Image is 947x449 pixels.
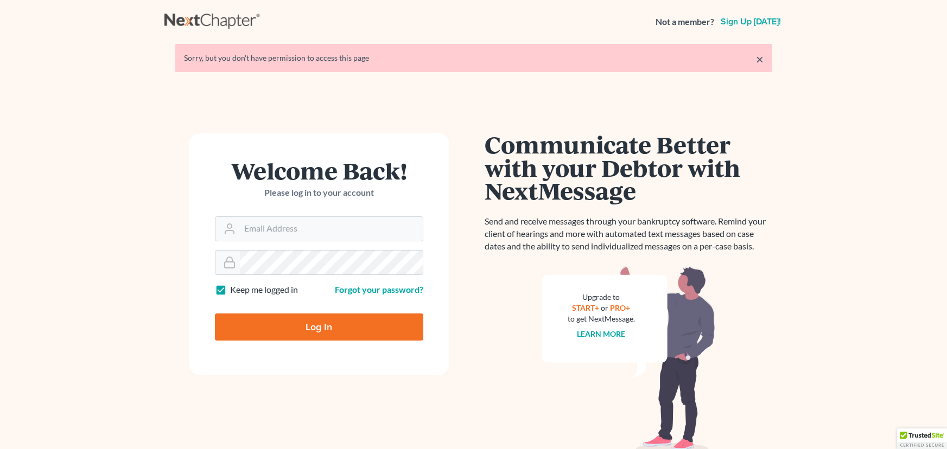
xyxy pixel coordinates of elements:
label: Keep me logged in [230,284,298,296]
div: Sorry, but you don't have permission to access this page [184,53,764,63]
input: Email Address [240,217,423,241]
div: TrustedSite Certified [897,428,947,449]
div: to get NextMessage. [568,313,635,324]
p: Send and receive messages through your bankruptcy software. Remind your client of hearings and mo... [485,215,772,253]
a: Learn more [577,329,625,338]
p: Please log in to your account [215,187,423,199]
a: Forgot your password? [335,284,423,294]
h1: Welcome Back! [215,159,423,182]
strong: Not a member? [656,16,714,28]
a: × [756,53,764,66]
h1: Communicate Better with your Debtor with NextMessage [485,133,772,202]
div: Upgrade to [568,292,635,303]
a: START+ [572,303,599,312]
a: Sign up [DATE]! [719,17,783,26]
input: Log In [215,313,423,341]
span: or [601,303,608,312]
a: PRO+ [610,303,630,312]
